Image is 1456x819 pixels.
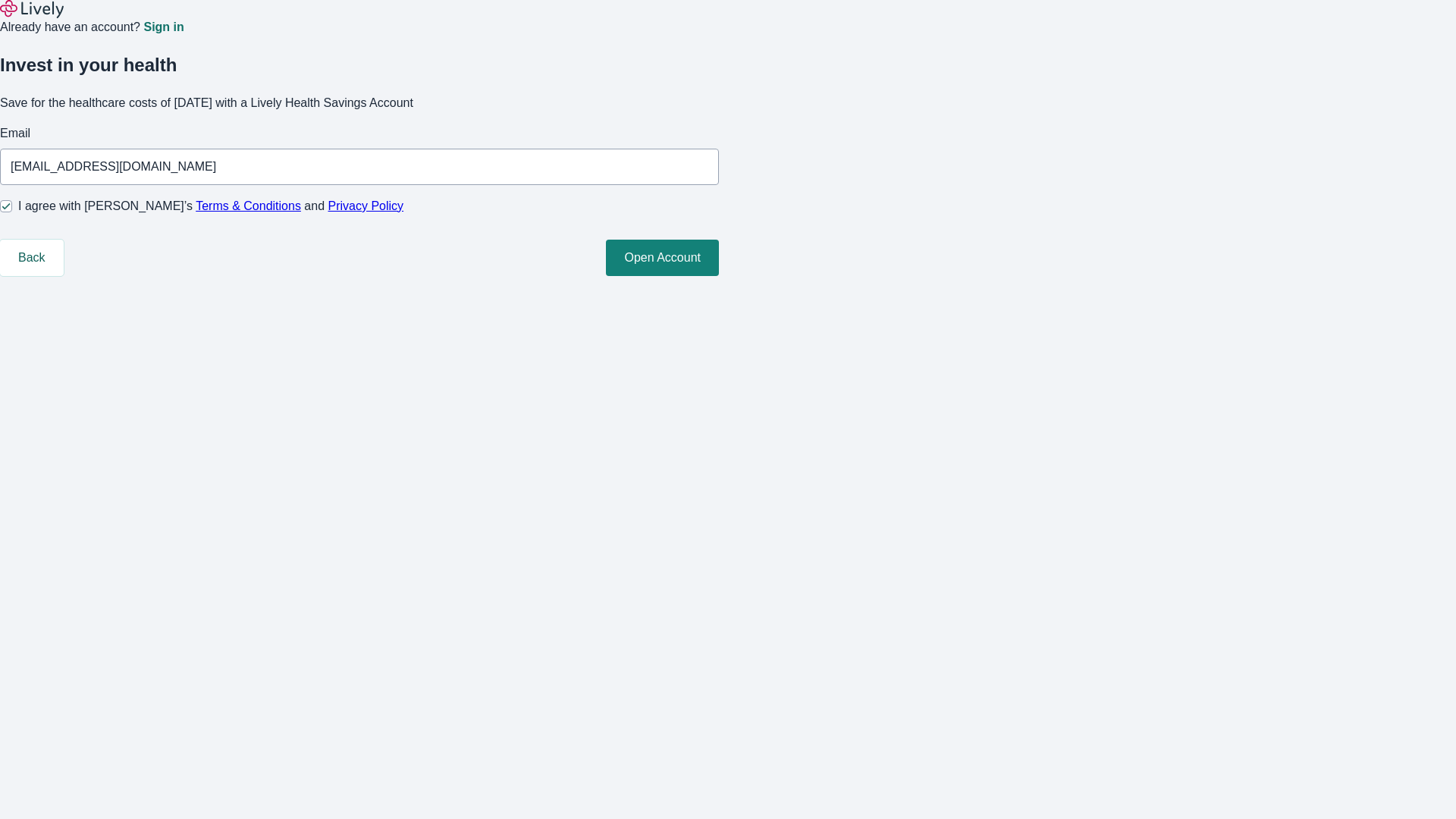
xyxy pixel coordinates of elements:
button: Open Account [606,240,719,276]
a: Sign in [143,21,184,33]
span: I agree with [PERSON_NAME]’s and [18,197,403,215]
a: Terms & Conditions [196,199,301,212]
a: Privacy Policy [328,199,404,212]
